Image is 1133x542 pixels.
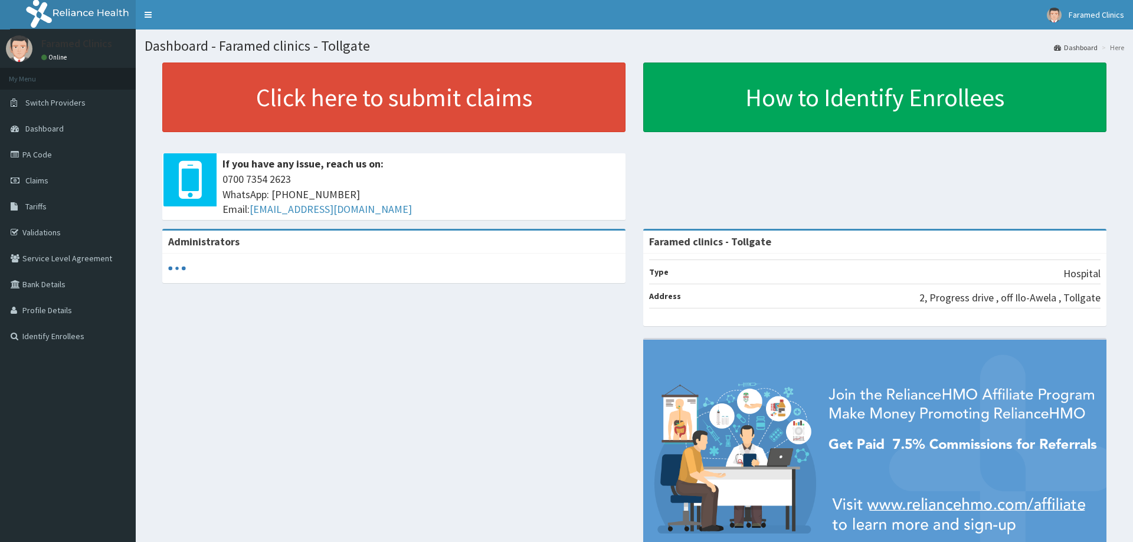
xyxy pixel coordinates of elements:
[168,235,240,248] b: Administrators
[649,235,771,248] strong: Faramed clinics - Tollgate
[1069,9,1124,20] span: Faramed Clinics
[25,97,86,108] span: Switch Providers
[649,291,681,301] b: Address
[41,38,112,49] p: Faramed Clinics
[1054,42,1098,52] a: Dashboard
[6,35,32,62] img: User Image
[162,63,626,132] a: Click here to submit claims
[1099,42,1124,52] li: Here
[222,157,384,170] b: If you have any issue, reach us on:
[1047,8,1062,22] img: User Image
[41,53,70,61] a: Online
[145,38,1124,54] h1: Dashboard - Faramed clinics - Tollgate
[222,172,620,217] span: 0700 7354 2623 WhatsApp: [PHONE_NUMBER] Email:
[649,267,669,277] b: Type
[168,259,186,277] svg: audio-loading
[643,63,1106,132] a: How to Identify Enrollees
[25,123,64,134] span: Dashboard
[25,175,48,186] span: Claims
[25,201,47,212] span: Tariffs
[919,290,1101,306] p: 2, Progress drive , off Ilo-Awela , Tollgate
[250,202,412,216] a: [EMAIL_ADDRESS][DOMAIN_NAME]
[1063,266,1101,281] p: Hospital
